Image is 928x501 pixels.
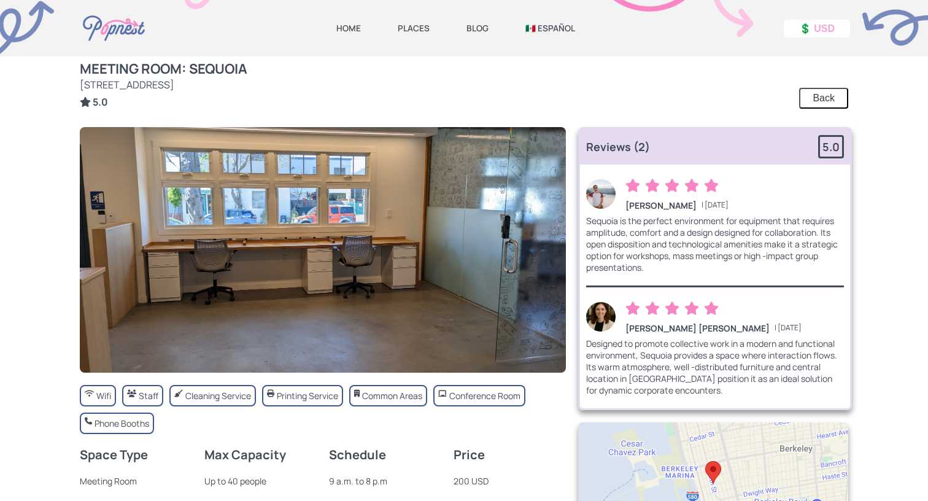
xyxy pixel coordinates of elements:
[80,127,566,373] img: Workstation West Berkeley
[586,139,650,154] strong: Reviews (2)
[625,322,802,334] div: | [DATE]
[329,475,441,487] div: 9 a.m. to 8 p.m
[625,177,724,197] div: 5 of 5 rating
[449,390,520,402] div: Conference Room
[80,78,247,91] div: [STREET_ADDRESS]
[80,475,192,487] div: Meeting Room
[665,177,679,197] span: 3 of 5 rating
[466,23,489,34] a: BLOG
[80,446,148,463] strong: Space Type
[684,177,699,197] span: 4 of 5 rating
[799,88,848,109] button: Back
[645,177,660,197] span: 2 of 5 rating
[586,302,616,332] img: Harper Collins
[336,23,361,34] a: HOME
[454,446,485,463] strong: Price
[95,417,149,429] div: Phone Booths
[204,446,286,463] strong: Max Capacity
[704,300,719,320] span: 5 of 5 rating
[625,300,640,320] span: 1 of 5 rating
[704,177,719,197] span: 5 of 5 rating
[204,475,317,487] div: Up to 40 people
[665,300,679,320] span: 3 of 5 rating
[822,139,840,154] strong: 5.0
[586,338,844,396] div: Designed to promote collective work in a modern and functional environment, Sequoia provides a sp...
[645,300,660,320] span: 2 of 5 rating
[586,215,844,273] div: Sequoia is the perfect environment for equipment that requires amplitude, comfort and a design de...
[139,390,158,402] div: Staff
[96,390,111,402] div: Wifi
[329,446,386,463] strong: Schedule
[185,390,251,402] div: Cleaning Service
[80,60,247,78] strong: Meeting Room: Sequoia
[625,200,697,211] strong: [PERSON_NAME]
[625,200,729,211] div: | [DATE]
[586,179,616,209] img: Logan Bennett
[454,475,566,487] div: 200 USD
[625,322,770,334] strong: [PERSON_NAME] [PERSON_NAME]
[684,300,699,320] span: 4 of 5 rating
[525,23,575,34] a: 🇲🇽 ESPAÑOL
[625,300,724,320] div: 5 of 5 rating
[362,390,422,402] div: Common Areas
[398,23,430,34] a: PLACES
[625,177,640,197] span: 1 of 5 rating
[784,20,850,37] button: 💲 USD
[93,95,108,109] strong: 5.0
[277,390,338,402] div: Printing Service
